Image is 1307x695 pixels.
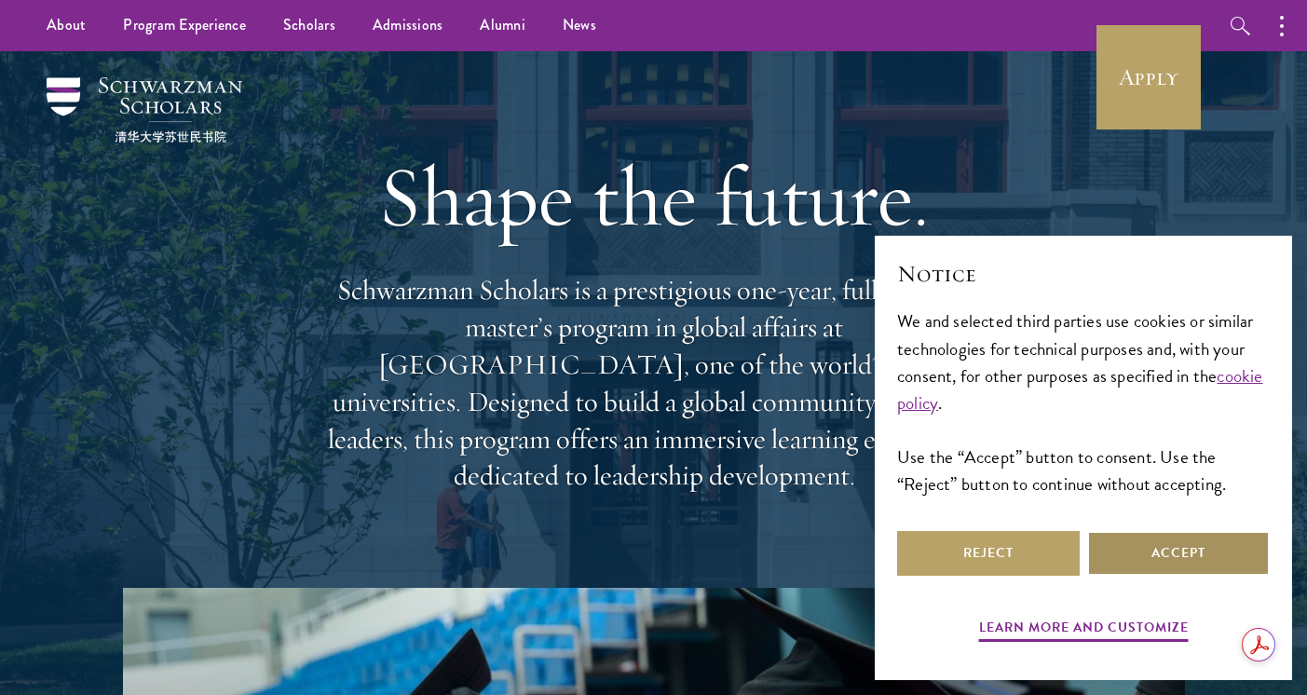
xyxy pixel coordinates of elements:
h1: Shape the future. [319,144,989,249]
button: Accept [1087,531,1270,576]
a: cookie policy [897,362,1263,416]
button: Learn more and customize [979,616,1189,645]
div: We and selected third parties use cookies or similar technologies for technical purposes and, wit... [897,307,1270,497]
button: Reject [897,531,1080,576]
img: Schwarzman Scholars [47,77,242,143]
h2: Notice [897,258,1270,290]
p: Schwarzman Scholars is a prestigious one-year, fully funded master’s program in global affairs at... [319,272,989,495]
a: Apply [1096,25,1201,129]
